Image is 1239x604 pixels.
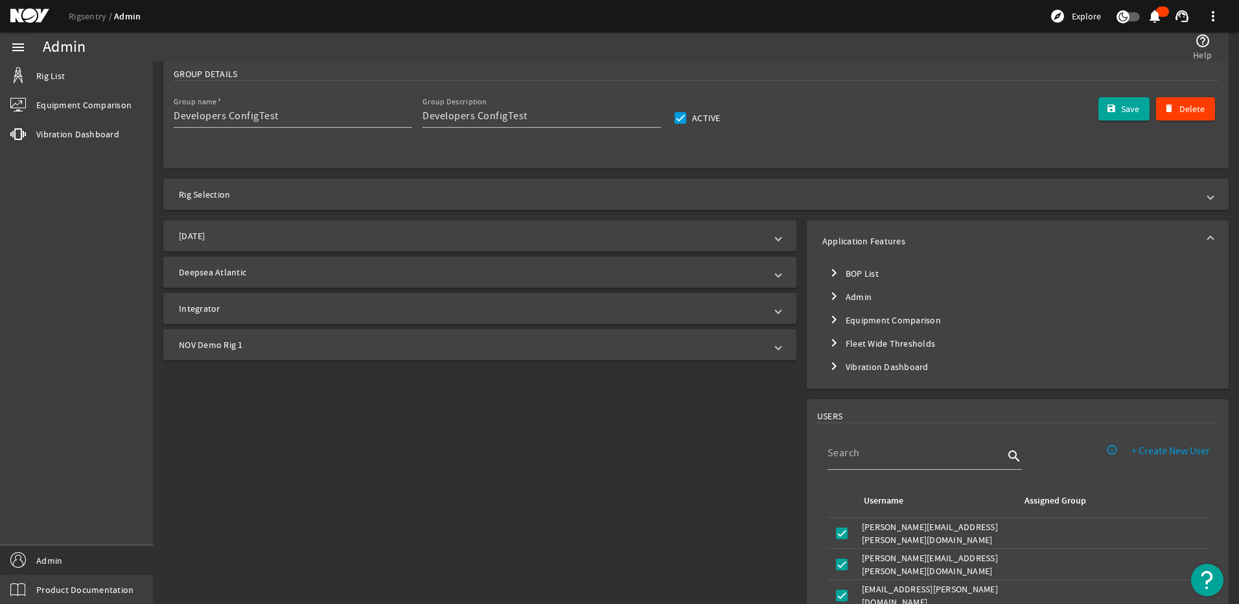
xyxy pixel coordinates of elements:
[826,312,842,327] mat-icon: chevron_right
[69,10,114,22] a: Rigsentry
[36,69,65,82] span: Rig List
[179,188,1198,201] mat-panel-title: Rig Selection
[36,99,132,111] span: Equipment Comparison
[822,332,846,355] button: Toggle Fleet Wide Thresholds
[862,494,1008,508] div: Username
[822,332,1213,355] mat-tree-node: Fleet Wide Thresholds
[163,329,796,360] mat-expansion-panel-header: NOV Demo Rig 1
[36,583,133,596] span: Product Documentation
[1121,439,1220,463] button: + Create New User
[826,265,842,281] mat-icon: chevron_right
[1006,448,1022,464] i: search
[179,338,765,351] mat-panel-title: NOV Demo Rig 1
[822,308,1213,332] mat-tree-node: Equipment Comparison
[1106,444,1118,456] mat-icon: info_outline
[822,262,1213,285] mat-tree-node: BOP List
[862,552,1013,577] div: [PERSON_NAME][EMAIL_ADDRESS][PERSON_NAME][DOMAIN_NAME]
[822,308,846,332] button: Toggle Equipment Comparison
[822,285,1213,308] mat-tree-node: Admin
[817,410,842,423] span: USERS
[1174,8,1190,24] mat-icon: support_agent
[822,262,846,285] button: Toggle BOP List
[423,97,487,107] mat-label: Group Description
[43,41,86,54] div: Admin
[1131,445,1210,458] span: + Create New User
[1179,102,1205,115] span: Delete
[1025,494,1086,508] div: Assigned Group
[1098,97,1150,121] button: Save
[163,257,796,288] mat-expansion-panel-header: Deepsea Atlantic
[114,10,141,23] a: Admin
[179,302,765,315] mat-panel-title: Integrator
[1195,33,1210,49] mat-icon: help_outline
[822,355,1213,378] mat-tree-node: Vibration Dashboard
[1191,564,1223,596] button: Open Resource Center
[822,355,846,378] button: Toggle Vibration Dashboard
[1198,1,1229,32] button: more_vert
[1045,6,1106,27] button: Explore
[179,229,765,242] mat-panel-title: [DATE]
[864,494,903,508] div: Username
[828,445,1004,461] input: Search
[36,128,119,141] span: Vibration Dashboard
[1072,10,1101,23] span: Explore
[36,554,62,567] span: Admin
[862,520,1013,546] div: [PERSON_NAME][EMAIL_ADDRESS][PERSON_NAME][DOMAIN_NAME]
[10,126,26,142] mat-icon: vibration
[807,262,1229,389] div: Application Features
[826,335,842,351] mat-icon: chevron_right
[163,220,796,251] mat-expansion-panel-header: [DATE]
[10,40,26,55] mat-icon: menu
[1050,8,1065,24] mat-icon: explore
[174,97,217,107] mat-label: Group name
[822,285,846,308] button: Toggle Admin
[826,358,842,374] mat-icon: chevron_right
[174,67,237,80] span: Group Details
[163,293,796,324] mat-expansion-panel-header: Integrator
[826,288,842,304] mat-icon: chevron_right
[1193,49,1212,62] span: Help
[179,266,765,279] mat-panel-title: Deepsea Atlantic
[1147,8,1163,24] mat-icon: notifications
[689,111,721,124] label: Active
[1121,102,1139,115] span: Save
[163,179,1229,210] mat-expansion-panel-header: Rig Selection
[807,220,1229,262] mat-expansion-panel-header: Application Features
[822,235,1198,248] mat-panel-title: Application Features
[1156,97,1215,121] button: Delete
